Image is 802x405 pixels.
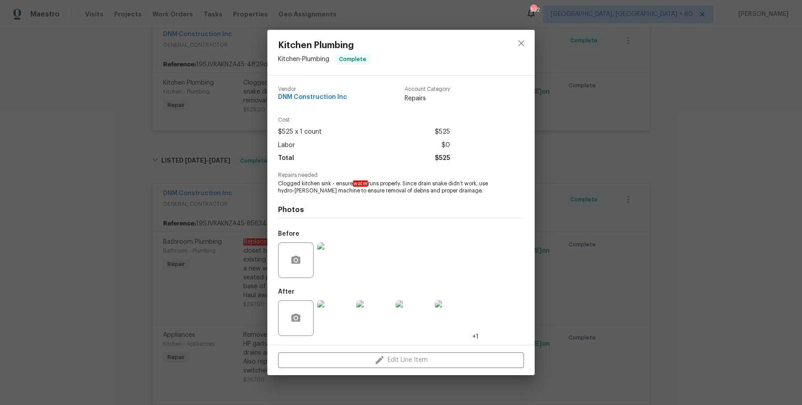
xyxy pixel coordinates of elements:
[278,126,322,139] span: $525 x 1 count
[472,332,479,341] span: +1
[278,56,329,62] span: Kitchen - Plumbing
[353,180,368,187] em: water
[435,126,450,139] span: $525
[278,180,499,195] span: Clogged kitchen sink - ensure runs properly. Since drain snake didn’t work, use hydro-[PERSON_NAM...
[278,172,524,178] span: Repairs needed
[405,86,450,92] span: Account Category
[530,5,536,14] div: 632
[435,152,450,165] span: $525
[278,117,450,123] span: Cost
[278,152,294,165] span: Total
[278,86,347,92] span: Vendor
[278,205,524,214] h4: Photos
[278,231,299,237] h5: Before
[278,41,371,50] span: Kitchen Plumbing
[278,289,295,295] h5: After
[511,33,532,54] button: close
[278,94,347,101] span: DNM Construction Inc
[336,55,370,64] span: Complete
[278,139,295,152] span: Labor
[405,94,450,103] span: Repairs
[442,139,450,152] span: $0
